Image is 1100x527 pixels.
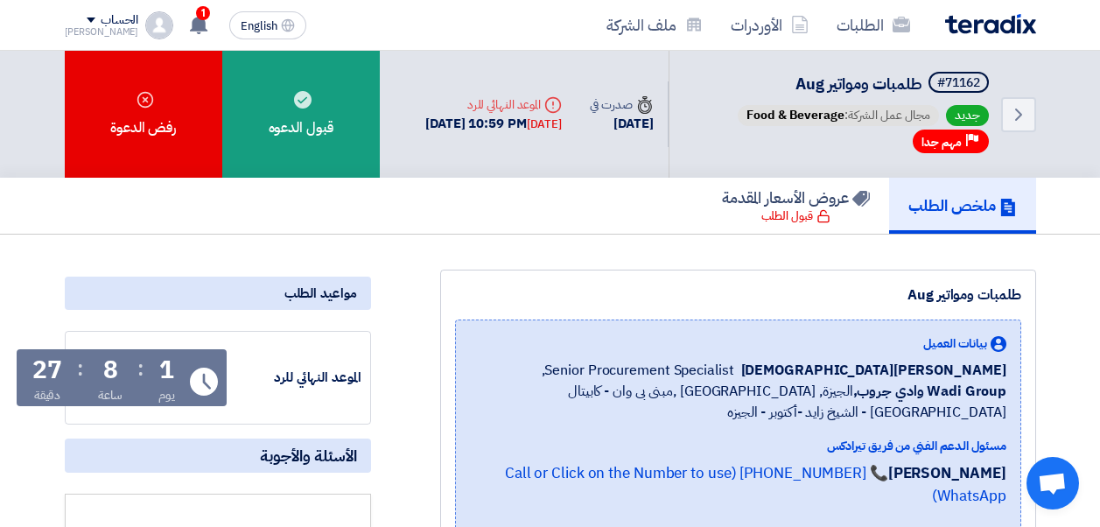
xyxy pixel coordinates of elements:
[425,95,562,114] div: الموعد النهائي للرد
[761,207,830,225] div: قبول الطلب
[230,368,361,388] div: الموعد النهائي للرد
[823,4,924,46] a: الطلبات
[888,462,1006,484] strong: [PERSON_NAME]
[32,358,62,383] div: 27
[722,187,870,207] h5: عروض الأسعار المقدمة
[137,353,144,384] div: :
[470,437,1006,455] div: مسئول الدعم الفني من فريق تيرادكس
[590,114,653,134] div: [DATE]
[921,134,962,151] span: مهم جدا
[590,95,653,114] div: صدرت في
[945,14,1036,34] img: Teradix logo
[455,285,1021,306] div: طلمبات ومواتير Aug
[889,178,1036,234] a: ملخص الطلب
[222,51,380,178] div: قبول الدعوه
[98,386,123,404] div: ساعة
[145,11,173,39] img: profile_test.png
[946,105,989,126] span: جديد
[923,334,987,353] span: بيانات العميل
[241,20,277,32] span: English
[158,386,175,404] div: يوم
[703,178,889,234] a: عروض الأسعار المقدمة قبول الطلب
[795,72,921,95] span: طلمبات ومواتير Aug
[159,358,174,383] div: 1
[505,462,1006,507] a: 📞 [PHONE_NUMBER] (Call or Click on the Number to use WhatsApp)
[196,6,210,20] span: 1
[937,77,980,89] div: #71162
[527,116,562,133] div: [DATE]
[34,386,61,404] div: دقيقة
[542,360,734,381] span: Senior Procurement Specialist,
[738,105,939,126] span: مجال عمل الشركة:
[746,106,844,124] span: Food & Beverage
[741,360,1006,381] span: [PERSON_NAME][DEMOGRAPHIC_DATA]
[77,353,83,384] div: :
[229,11,306,39] button: English
[65,51,222,178] div: رفض الدعوة
[470,381,1006,423] span: الجيزة, [GEOGRAPHIC_DATA] ,مبنى بى وان - كابيتال [GEOGRAPHIC_DATA] - الشيخ زايد -أكتوبر - الجيزه
[103,358,118,383] div: 8
[717,4,823,46] a: الأوردرات
[734,72,992,96] h5: طلمبات ومواتير Aug
[101,13,138,28] div: الحساب
[592,4,717,46] a: ملف الشركة
[65,277,371,310] div: مواعيد الطلب
[65,27,139,37] div: [PERSON_NAME]
[908,195,1017,215] h5: ملخص الطلب
[1026,457,1079,509] a: Open chat
[425,114,562,134] div: [DATE] 10:59 PM
[853,381,1006,402] b: Wadi Group وادي جروب,
[260,446,357,466] span: الأسئلة والأجوبة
